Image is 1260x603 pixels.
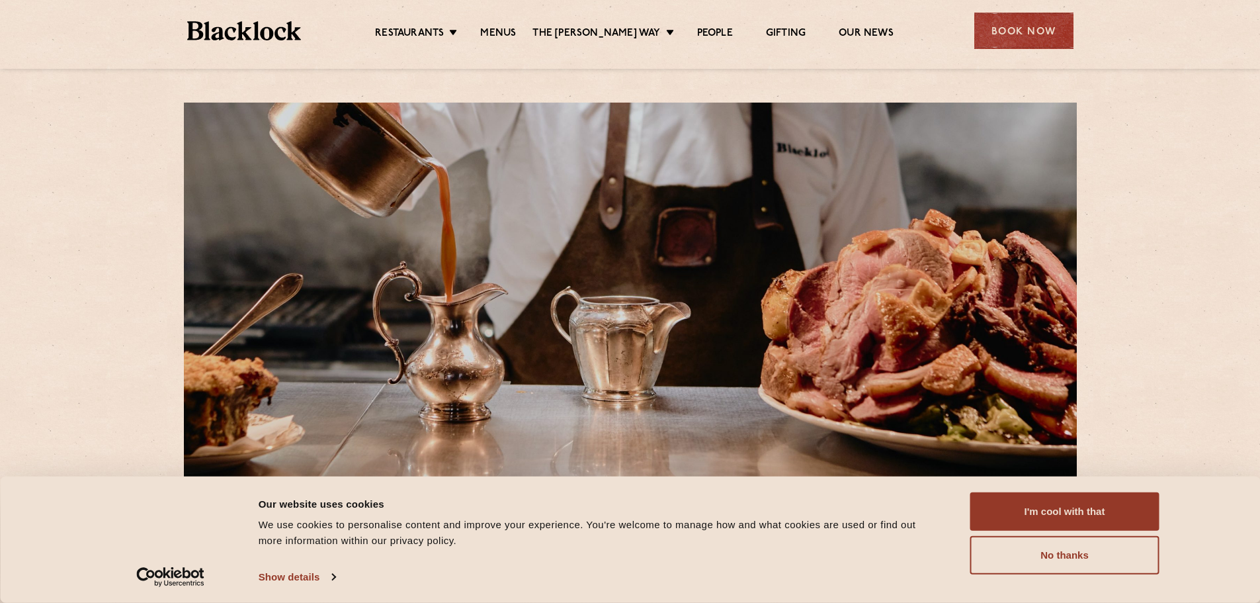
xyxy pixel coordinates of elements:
[259,496,941,512] div: Our website uses cookies
[187,21,302,40] img: BL_Textured_Logo-footer-cropped.svg
[839,27,894,42] a: Our News
[480,27,516,42] a: Menus
[974,13,1073,49] div: Book Now
[259,567,335,587] a: Show details
[532,27,660,42] a: The [PERSON_NAME] Way
[766,27,806,42] a: Gifting
[112,567,228,587] a: Usercentrics Cookiebot - opens in a new window
[970,536,1159,575] button: No thanks
[697,27,733,42] a: People
[375,27,444,42] a: Restaurants
[259,517,941,549] div: We use cookies to personalise content and improve your experience. You're welcome to manage how a...
[970,492,1159,531] button: I'm cool with that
